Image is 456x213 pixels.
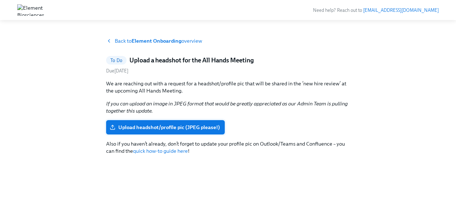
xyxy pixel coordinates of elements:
h5: Upload a headshot for the All Hands Meeting [129,56,254,65]
span: Saturday, August 30th 2025, 12:00 pm [106,68,128,74]
a: [EMAIL_ADDRESS][DOMAIN_NAME] [363,8,439,13]
span: Back to overview [115,37,202,44]
img: Element Biosciences [17,4,44,16]
p: Also if you haven’t already, don’t forget to update your profile pic on Outlook/Teams and Conflue... [106,140,350,155]
strong: Element Onboarding [132,38,181,44]
span: Upload headshot/profile pic (JPEG please!) [111,124,220,131]
label: Upload headshot/profile pic (JPEG please!) [106,120,225,134]
p: We are reaching out with a request for a headshot/profile pic that will be shared in the ‘new hir... [106,80,350,94]
span: Need help? Reach out to [313,8,439,13]
a: Back toElement Onboardingoverview [106,37,350,44]
span: To Do [106,58,127,63]
em: If you can upload an image in JPEG format that would be greatly appreciated as our Admin Team is ... [106,100,348,114]
a: quick how-to guide here [133,148,188,154]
